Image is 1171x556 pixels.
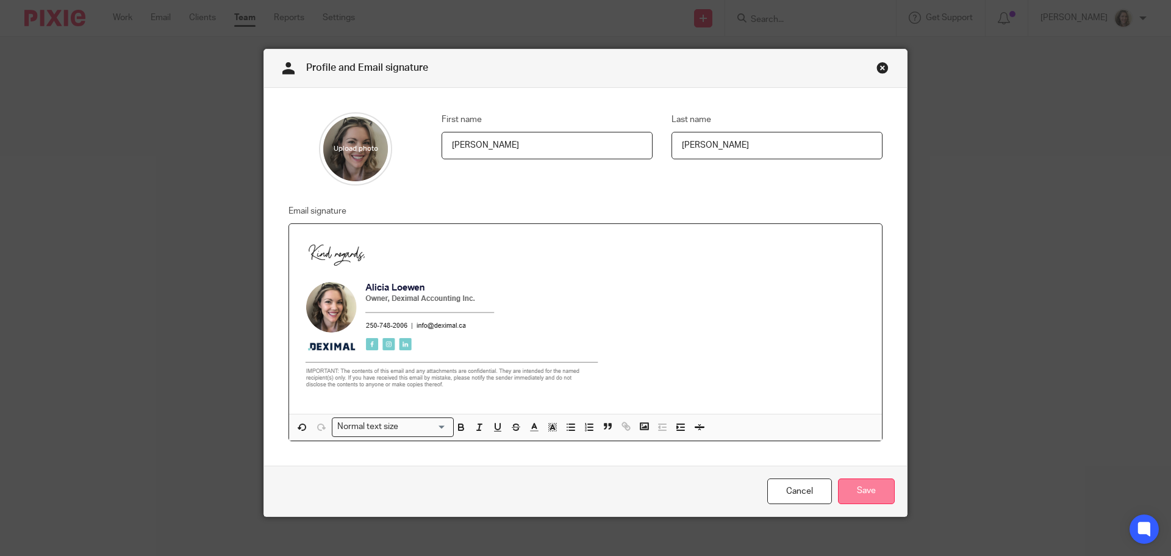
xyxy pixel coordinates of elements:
[403,421,446,433] input: Search for option
[442,114,482,126] label: First name
[767,478,832,505] a: Cancel
[838,478,895,505] input: Save
[332,417,454,436] div: Search for option
[876,62,889,78] a: Close this dialog window
[288,205,346,217] label: Email signature
[299,234,603,395] img: Image
[335,421,401,433] span: Normal text size
[671,114,711,126] label: Last name
[306,63,428,73] span: Profile and Email signature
